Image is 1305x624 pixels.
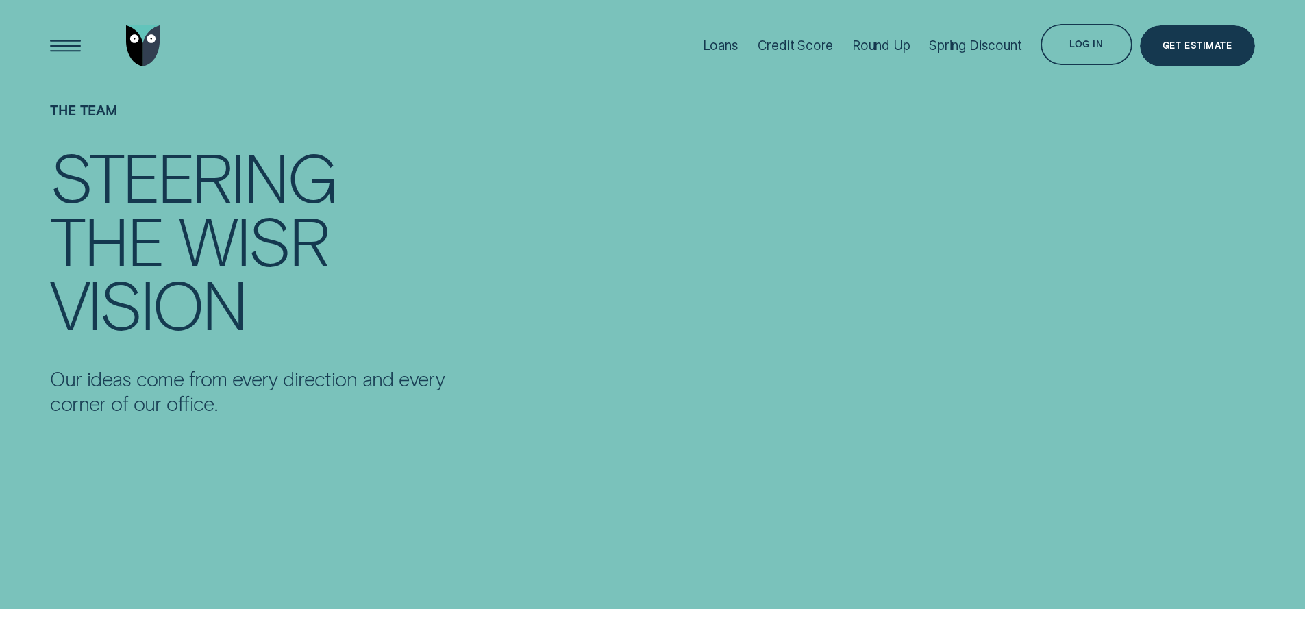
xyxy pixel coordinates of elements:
h4: Steering the Wisr vision [50,144,445,335]
button: Open Menu [45,25,86,66]
a: Get Estimate [1140,25,1255,66]
button: Log in [1041,24,1132,65]
img: Wisr [126,25,160,66]
div: Steering [50,144,335,208]
h1: The Team [50,102,445,144]
div: Loans [703,38,738,53]
div: the [50,208,163,271]
p: Our ideas come from every direction and every corner of our office. [50,366,445,416]
div: vision [50,272,245,336]
div: Credit Score [758,38,834,53]
div: Round Up [852,38,910,53]
div: Wisr [179,208,327,271]
div: Spring Discount [929,38,1021,53]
